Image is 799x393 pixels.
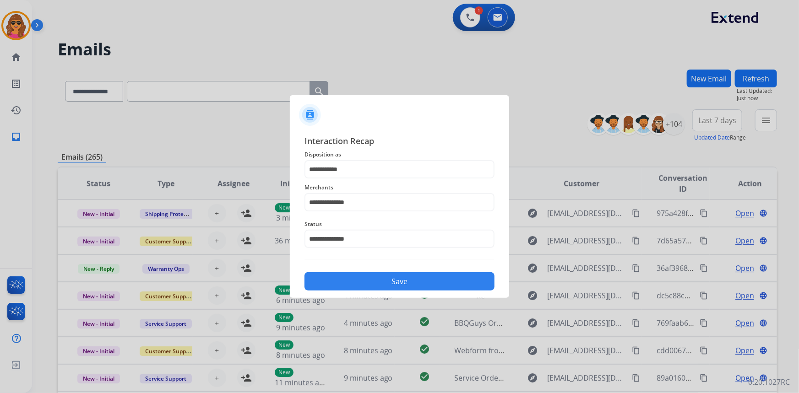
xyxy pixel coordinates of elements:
[304,135,495,149] span: Interaction Recap
[748,377,790,388] p: 0.20.1027RC
[304,182,495,193] span: Merchants
[304,219,495,230] span: Status
[299,104,321,126] img: contactIcon
[304,272,495,291] button: Save
[304,259,495,259] img: contact-recap-line.svg
[304,149,495,160] span: Disposition as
